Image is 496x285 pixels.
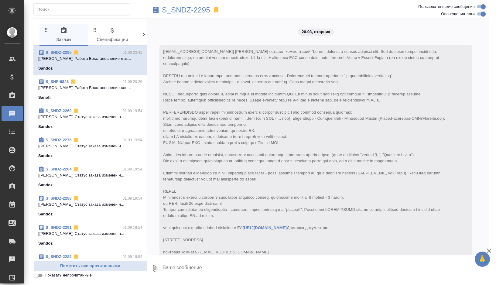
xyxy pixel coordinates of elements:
[38,211,53,217] p: Sandoz
[163,49,446,260] span: "Loremi dolorsit a consec adipisci elit. Sed doeiusm tempo, incidi utla, etdolorem aliqu, en admi...
[38,65,53,71] p: Sandoz
[38,94,51,101] p: Sanofi
[123,225,142,231] p: 01.09 19:54
[162,7,210,13] a: S_SNDZ-2295
[92,27,133,43] span: Спецификации
[38,172,142,178] p: [[PERSON_NAME]] Статус заказа изменен н...
[38,56,142,62] p: [[PERSON_NAME]] Работа Восстановление мак...
[33,250,147,279] div: S_SNDZ-228201.09 19:54[[PERSON_NAME]] Статус заказа изменен н...Sandoz
[302,29,330,35] p: 26.08, вторник
[243,225,287,230] a: [URL][DOMAIN_NAME]
[33,133,147,163] div: S_SNDZ-227601.09 19:54[[PERSON_NAME]] Статус заказа изменен н...Sandoz
[123,137,142,143] p: 01.09 19:54
[46,254,72,259] a: S_SNDZ-2282
[70,79,76,85] svg: Отписаться
[37,263,144,270] span: Пометить все прочитанными
[33,192,147,221] div: S_SNDZ-228801.09 19:54[[PERSON_NAME]] Статус заказа изменен н...Sandoz
[38,240,53,246] p: Sandoz
[33,104,147,133] div: S_SNDZ-226001.09 19:54[[PERSON_NAME]] Статус заказа изменен н...Sandoz
[33,261,147,271] button: Пометить все прочитанными
[73,166,79,172] svg: Отписаться
[477,253,487,266] span: 🙏
[38,201,142,208] p: [[PERSON_NAME]] Статус заказа изменен н...
[73,108,79,114] svg: Отписаться
[38,231,142,237] p: [[PERSON_NAME]] Статус заказа изменен н...
[33,163,147,192] div: S_SNDZ-228401.09 19:54[[PERSON_NAME]] Статус заказа изменен н...Sandoz
[33,221,147,250] div: S_SNDZ-229101.09 19:54[[PERSON_NAME]] Статус заказа изменен н...Sandoz
[73,225,79,231] svg: Отписаться
[475,252,490,267] button: 🙏
[163,49,446,260] span: [[EMAIL_ADDRESS][DOMAIN_NAME]] [PERSON_NAME] оставил комментарий:
[38,143,142,149] p: [[PERSON_NAME]] Статус заказа изменен н...
[123,108,142,114] p: 01.09 19:54
[45,272,92,278] span: Показать непрочитанные
[92,27,98,33] svg: Зажми и перетащи, чтобы поменять порядок вкладок
[73,195,79,201] svg: Отписаться
[46,79,69,84] a: S_SNF-6848
[38,114,142,120] p: [[PERSON_NAME]] Статус заказа изменен н...
[441,11,475,17] span: Оповещения-логи
[141,27,146,33] svg: Зажми и перетащи, чтобы поменять порядок вкладок
[46,108,72,113] a: S_SNDZ-2260
[37,5,130,14] input: Поиск
[38,260,142,266] p: [[PERSON_NAME]] Статус заказа изменен н...
[140,27,182,43] span: Клиенты
[73,137,79,143] svg: Отписаться
[123,50,142,56] p: 01.09 23:41
[46,50,72,55] a: S_SNDZ-2295
[38,153,53,159] p: Sandoz
[123,79,142,85] p: 01.09 20:26
[33,46,147,75] div: S_SNDZ-229501.09 23:41[[PERSON_NAME]] Работа Восстановление мак...Sandoz
[123,166,142,172] p: 01.09 19:54
[123,195,142,201] p: 01.09 19:54
[43,27,49,33] svg: Зажми и перетащи, чтобы поменять порядок вкладок
[73,254,79,260] svg: Отписаться
[38,85,142,91] p: [[PERSON_NAME]] Работа Восстановление сло...
[73,50,79,56] svg: Отписаться
[38,124,53,130] p: Sandoz
[46,196,72,201] a: S_SNDZ-2288
[46,225,72,230] a: S_SNDZ-2291
[43,27,84,43] span: Заказы
[418,4,475,10] span: Пользовательские сообщения
[38,182,53,188] p: Sandoz
[46,138,72,142] a: S_SNDZ-2276
[123,254,142,260] p: 01.09 19:54
[46,167,72,171] a: S_SNDZ-2284
[33,75,147,104] div: S_SNF-684801.09 20:26[[PERSON_NAME]] Работа Восстановление сло...Sanofi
